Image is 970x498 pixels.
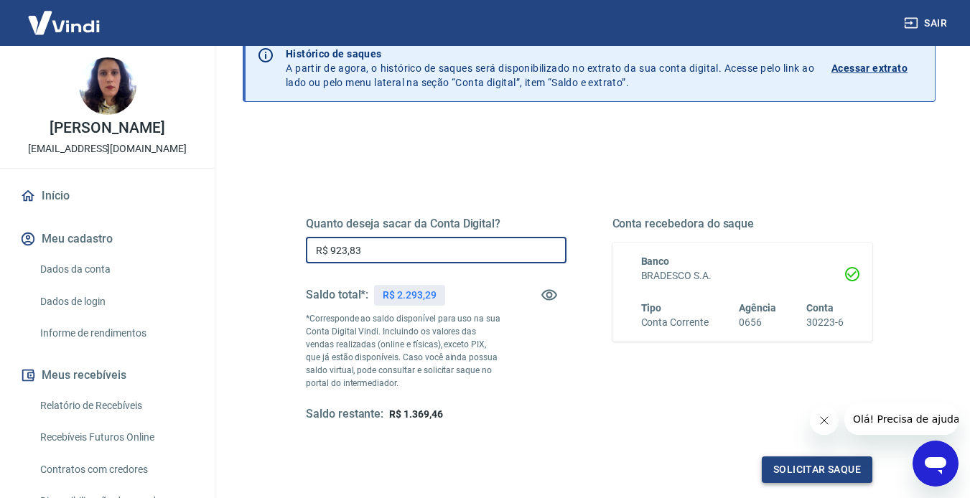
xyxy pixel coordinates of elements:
[389,408,442,420] span: R$ 1.369,46
[383,288,436,303] p: R$ 2.293,29
[762,456,872,483] button: Solicitar saque
[901,10,953,37] button: Sair
[306,288,368,302] h5: Saldo total*:
[34,455,197,484] a: Contratos com credores
[739,302,776,314] span: Agência
[34,391,197,421] a: Relatório de Recebíveis
[806,315,844,330] h6: 30223-6
[9,10,121,22] span: Olá! Precisa de ajuda?
[28,141,187,156] p: [EMAIL_ADDRESS][DOMAIN_NAME]
[913,441,959,487] iframe: Botão para abrir a janela de mensagens
[612,217,873,231] h5: Conta recebedora do saque
[34,423,197,452] a: Recebíveis Futuros Online
[34,319,197,348] a: Informe de rendimentos
[739,315,776,330] h6: 0656
[806,302,834,314] span: Conta
[831,47,923,90] a: Acessar extrato
[17,360,197,391] button: Meus recebíveis
[34,287,197,316] a: Dados de login
[641,315,709,330] h6: Conta Corrente
[810,406,839,435] iframe: Fechar mensagem
[306,312,501,390] p: *Corresponde ao saldo disponível para uso na sua Conta Digital Vindi. Incluindo os valores das ve...
[641,302,662,314] span: Tipo
[306,407,383,422] h5: Saldo restante:
[641,255,670,267] span: Banco
[79,57,136,115] img: b299d5aa-8a54-4416-a177-4c5b1ec40839.jpeg
[641,268,844,283] h6: BRADESCO S.A.
[17,1,111,44] img: Vindi
[831,61,908,75] p: Acessar extrato
[17,180,197,212] a: Início
[844,403,959,435] iframe: Mensagem da empresa
[286,47,814,90] p: A partir de agora, o histórico de saques será disponibilizado no extrato da sua conta digital. Ac...
[17,223,197,255] button: Meu cadastro
[306,217,566,231] h5: Quanto deseja sacar da Conta Digital?
[286,47,814,61] p: Histórico de saques
[50,121,164,136] p: [PERSON_NAME]
[34,255,197,284] a: Dados da conta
